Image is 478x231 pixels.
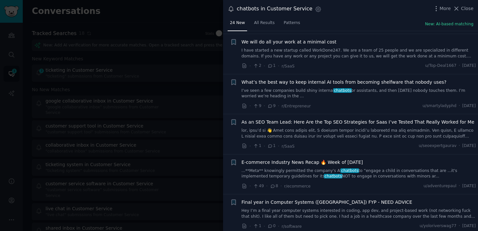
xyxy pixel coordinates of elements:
span: · [280,183,282,189]
span: 1 [267,143,275,149]
span: u/yoloriverswag77 [420,223,457,229]
span: More [440,5,451,12]
span: · [264,103,265,109]
span: r/software [282,224,302,229]
span: · [264,63,265,69]
span: r/SaaS [282,144,295,149]
a: lor, ipsu’d si 👋 Amet cons adipis elit, S doeiusm tempor incidi’u laboreetd ma aliq enimadmin. Ve... [242,128,476,139]
span: · [459,183,460,189]
span: 1 [267,63,275,69]
button: Close [453,5,473,12]
span: Patterns [284,20,300,26]
a: What’s the best way to keep internal AI tools from becoming shelfware that nobody uses? [242,79,446,86]
span: chatbots [324,174,342,178]
span: · [459,143,460,149]
span: u/Top-Deal1667 [425,63,457,69]
span: [DATE] [462,63,476,69]
span: · [266,183,268,189]
a: 24 New [228,18,247,31]
span: 49 [253,183,264,189]
span: · [278,223,279,230]
span: r/SaaS [282,64,295,68]
span: 9 [253,103,261,109]
a: We will do all your work at a minimal cost [242,39,337,45]
a: All Results [252,18,277,31]
span: Close [461,5,473,12]
span: 9 [267,103,275,109]
button: More [433,5,451,12]
a: I’ve seen a few companies build shiny internalchatbotsor assistants, and then [DATE] nobody touch... [242,88,476,99]
span: All Results [254,20,274,26]
span: 1 [253,223,261,229]
span: · [264,143,265,150]
a: I have started a new startup called WorkDone247. We are a team of 25 people and we are specialize... [242,48,476,59]
span: · [249,63,251,69]
span: · [264,223,265,230]
span: [DATE] [462,183,476,189]
span: r/ecommerce [284,184,311,188]
span: u/adventurepaul [424,183,457,189]
span: 2 [253,63,261,69]
span: 1 [253,143,261,149]
div: chatbots in Customer Service [237,5,312,13]
span: · [249,143,251,150]
span: 24 New [230,20,245,26]
span: chatbots [333,88,352,93]
span: · [249,183,251,189]
span: [DATE] [462,143,476,149]
span: [DATE] [462,223,476,229]
span: u/smartyladyphd [423,103,457,109]
span: 8 [270,183,278,189]
span: · [249,103,251,109]
a: As an SEO Team Lead: Here Are the Top SEO Strategies for Saas I’ve Tested That Really Worked for Me [242,119,474,126]
a: Patterns [282,18,302,31]
span: [DATE] [462,103,476,109]
span: · [278,143,279,150]
a: Final year in Computer Systems ([GEOGRAPHIC_DATA]) FYP - NEED ADVICE [242,199,412,206]
button: New: AI-based matching [425,21,473,27]
span: chatbots [340,168,359,173]
a: ...**Meta** knowingly permitted the company's AIchatbotsto “engage a child in conversations that ... [242,168,476,179]
span: r/Entrepreneur [282,104,311,108]
span: · [278,103,279,109]
span: u/seoexpertgaurav [419,143,457,149]
span: · [459,103,460,109]
span: · [249,223,251,230]
span: · [459,223,460,229]
span: 0 [267,223,275,229]
a: E-commerce Industry News Recap 🔥 Week of [DATE] [242,159,363,166]
span: · [459,63,460,69]
a: Hey I’m a final year computer systems interested in coding, app dev, and project-based work (not ... [242,208,476,219]
span: · [278,63,279,69]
